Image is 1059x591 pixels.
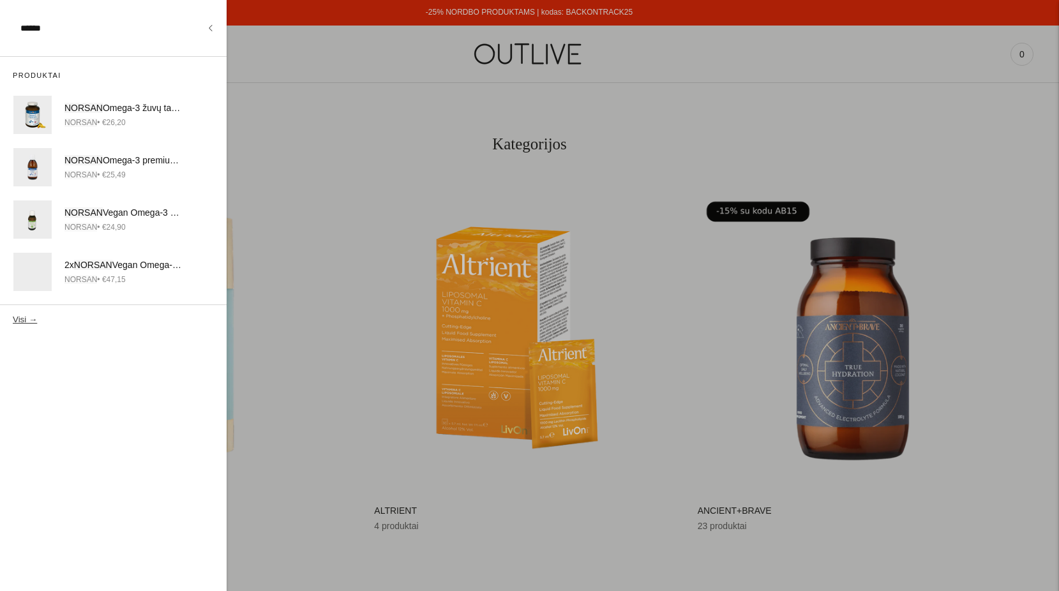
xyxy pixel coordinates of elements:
div: • €26,20 [64,116,183,130]
span: NORSAN [64,103,103,113]
button: Visi → [13,315,37,324]
img: NORSAN-OMEGA-3-VEGAN-outlive_1_120x.png [13,200,52,239]
div: • €24,90 [64,221,183,234]
span: NORSAN [64,275,97,284]
span: NORSAN [64,155,103,165]
span: NORSAN [64,207,103,218]
span: NORSAN [64,118,97,127]
span: NORSAN [64,170,97,179]
div: Vegan Omega-3 aliejus su polifenoliais 100ml [64,206,183,221]
img: NORSAN-Omega-3-Capsules-outlive_1_120x.png [13,96,52,134]
div: 2x Vegan Omega-3 aliejus su polifenoliais 100ml [64,258,183,273]
span: NORSAN [74,260,112,270]
div: Omega-3 premium žuvų taukai su polifenoliais 200ml [64,153,183,168]
div: • €47,15 [64,273,183,287]
span: NORSAN [64,223,97,232]
div: • €25,49 [64,168,183,182]
div: Omega-3 žuvų taukai uždegimo mažinimui bei imunitetui kapsulės 120 vnt. [64,101,183,116]
img: norsan-omega-3-su-polifenoliais-outlive_120x.png [13,148,52,186]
